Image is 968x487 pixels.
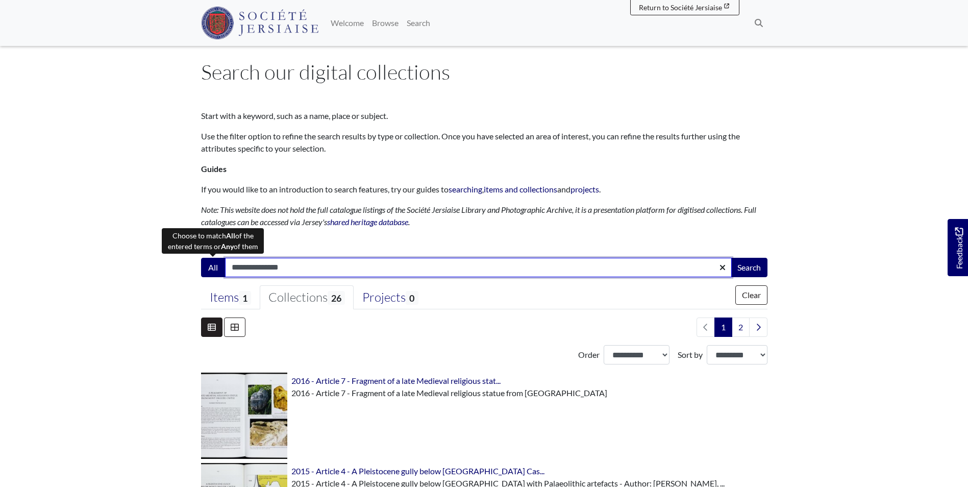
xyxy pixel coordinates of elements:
nav: pagination [692,318,767,337]
label: Order [578,349,600,361]
strong: Guides [201,164,227,174]
a: shared heritage database [327,217,408,227]
a: Welcome [327,13,368,33]
button: All [201,258,226,277]
span: 0 [406,291,418,305]
em: Note: This website does not hold the full catalogue listings of the Société Jersiaise Library and... [201,205,756,227]
a: Goto page 2 [732,318,750,337]
a: 2016 - Article 7 - Fragment of a late Medieval religious stat... [291,376,501,385]
a: projects [570,184,599,194]
span: Feedback [953,228,965,269]
label: Sort by [678,349,703,361]
span: 1 [239,291,251,305]
img: 2016 - Article 7 - Fragment of a late Medieval religious statue from Mont Orgueil Castle [201,373,287,459]
strong: All [226,231,235,240]
span: Return to Société Jersiaise [639,3,722,12]
a: 2015 - Article 4 - A Pleistocene gully below [GEOGRAPHIC_DATA] Cas... [291,466,544,476]
button: Clear [735,285,767,305]
p: If you would like to an introduction to search features, try our guides to , and . [201,183,767,196]
img: Société Jersiaise [201,7,319,39]
div: Collections [268,290,345,305]
span: Goto page 1 [714,318,732,337]
a: Search [403,13,434,33]
a: Société Jersiaise logo [201,4,319,42]
a: Browse [368,13,403,33]
input: Enter one or more search terms... [225,258,732,277]
a: searching [449,184,482,194]
div: Projects [362,290,418,305]
button: Search [731,258,767,277]
h1: Search our digital collections [201,60,767,84]
strong: Any [221,242,234,251]
p: Start with a keyword, such as a name, place or subject. [201,110,767,122]
p: Use the filter option to refine the search results by type or collection. Once you have selected ... [201,130,767,155]
span: 26 [328,291,345,305]
a: Next page [749,318,767,337]
a: items and collections [484,184,557,194]
span: 2016 - Article 7 - Fragment of a late Medieval religious statue from [GEOGRAPHIC_DATA] [291,388,607,398]
div: Items [210,290,251,305]
li: Previous page [697,318,715,337]
div: Choose to match of the entered terms or of them [162,228,264,254]
a: Would you like to provide feedback? [948,219,968,276]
